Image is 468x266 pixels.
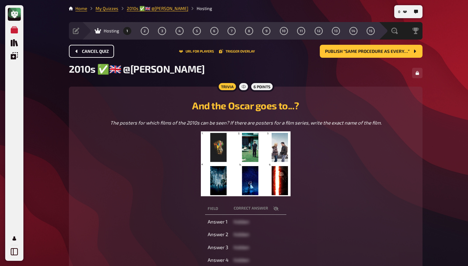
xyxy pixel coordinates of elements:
[398,10,400,14] span: 0
[178,29,181,33] span: 4
[313,26,324,36] button: 12
[334,29,338,33] span: 13
[8,49,21,62] a: Overlays
[126,29,128,33] span: 1
[213,29,215,33] span: 6
[205,203,231,215] th: Field
[244,26,254,36] button: 8
[82,49,109,54] span: Cancel Quiz
[234,231,249,237] span: hidden
[144,29,146,33] span: 2
[205,242,231,253] td: Answer 3
[179,49,214,53] button: URL for players
[188,5,212,12] li: Hosting
[234,244,249,250] span: hidden
[250,81,274,92] div: 6 points
[110,120,382,126] span: The posters for which films of the 2010s can be seen? If there are posters for a film series, wri...
[75,5,87,12] li: Home
[205,216,231,228] td: Answer 1
[300,29,303,33] span: 11
[296,26,306,36] button: 11
[234,219,249,224] span: hidden
[201,131,291,196] img: image
[320,45,422,58] button: Publish “Same procedure as every…”
[317,29,320,33] span: 12
[234,257,249,263] span: hidden
[219,49,255,53] button: Trigger Overlay
[118,5,188,12] li: 2010s ​✅​🇬🇧​ @Ruby Paul
[396,6,409,17] button: 0
[348,26,358,36] button: 14
[196,29,198,33] span: 5
[231,203,286,215] th: correct answer
[266,29,267,33] span: 9
[205,254,231,266] td: Answer 4
[69,45,114,58] button: Cancel Quiz
[139,26,150,36] button: 2
[75,6,87,11] a: Home
[205,229,231,240] td: Answer 2
[351,29,355,33] span: 14
[366,26,376,36] button: 15
[209,26,219,36] button: 6
[279,26,289,36] button: 10
[157,26,167,36] button: 3
[369,29,372,33] span: 15
[69,63,205,75] span: 2010s ​✅​🇬🇧​ @[PERSON_NAME]
[217,81,238,92] div: Trivia
[282,29,286,33] span: 10
[8,36,21,49] a: Quiz Library
[325,49,409,54] span: Publish “Same procedure as every…”
[87,5,118,12] li: My Quizzes
[227,26,237,36] button: 7
[127,6,188,11] a: 2010s ​✅​🇬🇧​ @[PERSON_NAME]
[77,100,415,111] h2: And the Oscar goes to...?
[331,26,341,36] button: 13
[122,26,133,36] button: 1
[104,28,119,33] span: Hosting
[174,26,185,36] button: 4
[8,23,21,36] a: My Quizzes
[8,232,21,245] a: Profile
[96,6,118,11] a: My Quizzes
[261,26,272,36] button: 9
[192,26,202,36] button: 5
[248,29,250,33] span: 8
[231,29,233,33] span: 7
[161,29,163,33] span: 3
